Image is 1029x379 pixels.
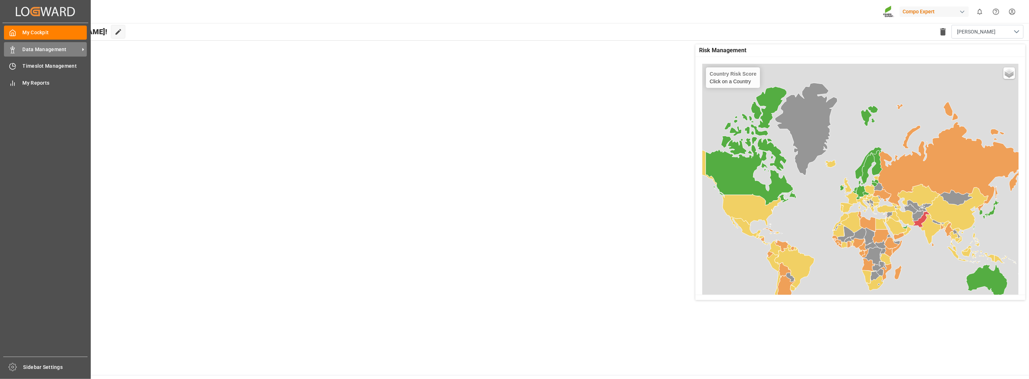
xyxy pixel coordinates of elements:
span: My Cockpit [23,29,87,36]
a: Layers [1003,67,1015,79]
span: Sidebar Settings [23,364,88,371]
a: Timeslot Management [4,59,87,73]
button: Compo Expert [900,5,972,18]
span: My Reports [23,79,87,87]
span: Data Management [23,46,80,53]
span: [PERSON_NAME] [957,28,996,36]
div: Compo Expert [900,6,969,17]
span: Timeslot Management [23,62,87,70]
button: show 0 new notifications [972,4,988,20]
a: My Cockpit [4,26,87,40]
h4: Country Risk Score [710,71,756,77]
img: Screenshot%202023-09-29%20at%2010.02.21.png_1712312052.png [883,5,895,18]
button: Help Center [988,4,1004,20]
button: open menu [952,25,1024,39]
span: Risk Management [699,46,746,55]
a: My Reports [4,76,87,90]
div: Click on a Country [710,71,756,84]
